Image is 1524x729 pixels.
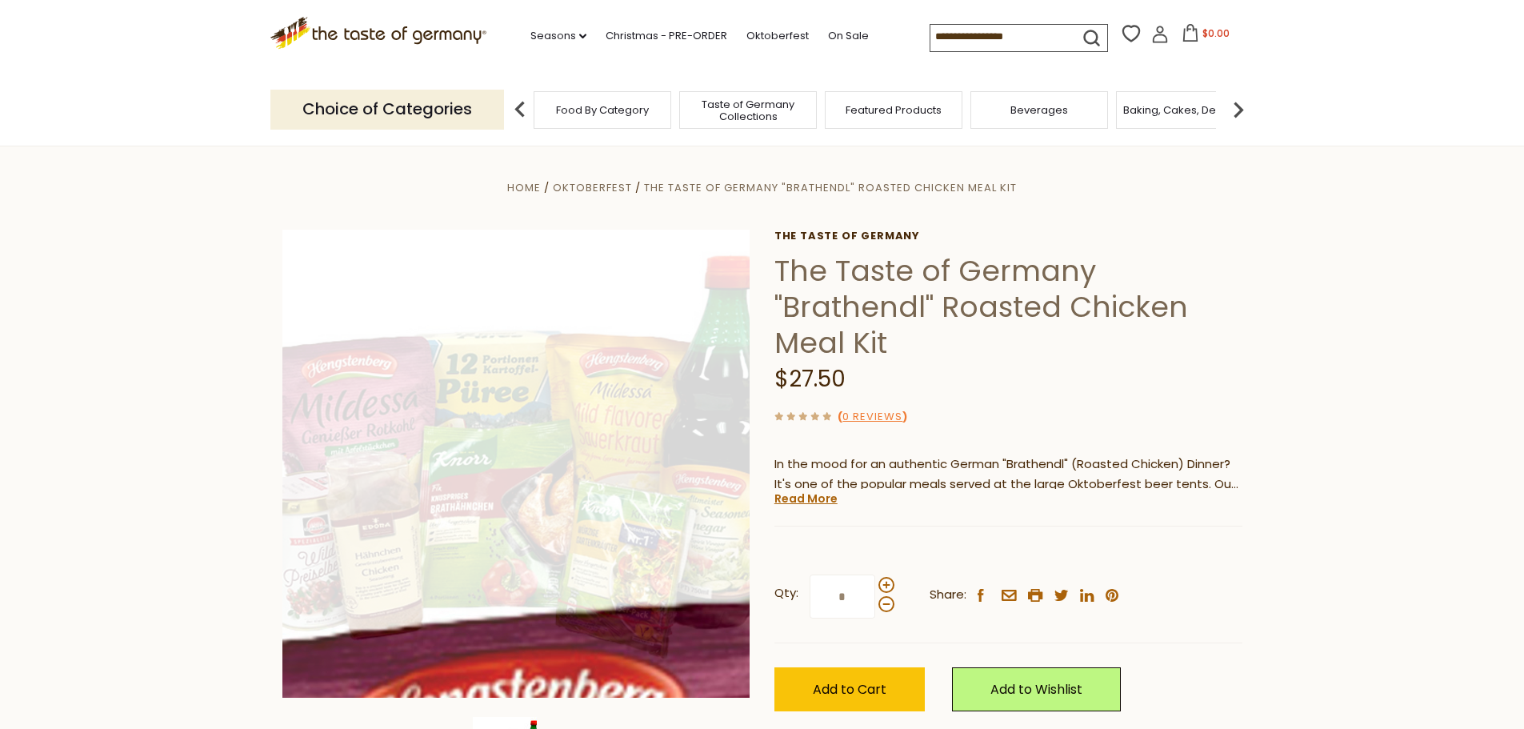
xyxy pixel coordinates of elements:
[774,363,846,395] span: $27.50
[774,230,1242,242] a: The Taste of Germany
[838,409,907,424] span: ( )
[1202,26,1230,40] span: $0.00
[846,104,942,116] a: Featured Products
[530,27,586,45] a: Seasons
[746,27,809,45] a: Oktoberfest
[606,27,727,45] a: Christmas - PRE-ORDER
[270,90,504,129] p: Choice of Categories
[684,98,812,122] a: Taste of Germany Collections
[1222,94,1254,126] img: next arrow
[930,585,966,605] span: Share:
[774,667,925,711] button: Add to Cart
[1010,104,1068,116] a: Beverages
[774,583,798,603] strong: Qty:
[813,680,886,699] span: Add to Cart
[553,180,632,195] a: Oktoberfest
[507,180,541,195] a: Home
[842,409,902,426] a: 0 Reviews
[1123,104,1247,116] a: Baking, Cakes, Desserts
[810,575,875,619] input: Qty:
[644,180,1017,195] a: The Taste of Germany "Brathendl" Roasted Chicken Meal Kit
[774,455,1242,495] p: In the mood for an authentic German "Brathendl" (Roasted Chicken) Dinner? It's one of the popular...
[504,94,536,126] img: previous arrow
[828,27,869,45] a: On Sale
[774,253,1242,361] h1: The Taste of Germany "Brathendl" Roasted Chicken Meal Kit
[1172,24,1240,48] button: $0.00
[774,491,838,507] a: Read More
[952,667,1121,711] a: Add to Wishlist
[556,104,649,116] a: Food By Category
[282,230,750,698] img: The Taste of Germany "Brathendl" Roasted Chicken Meal Kit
